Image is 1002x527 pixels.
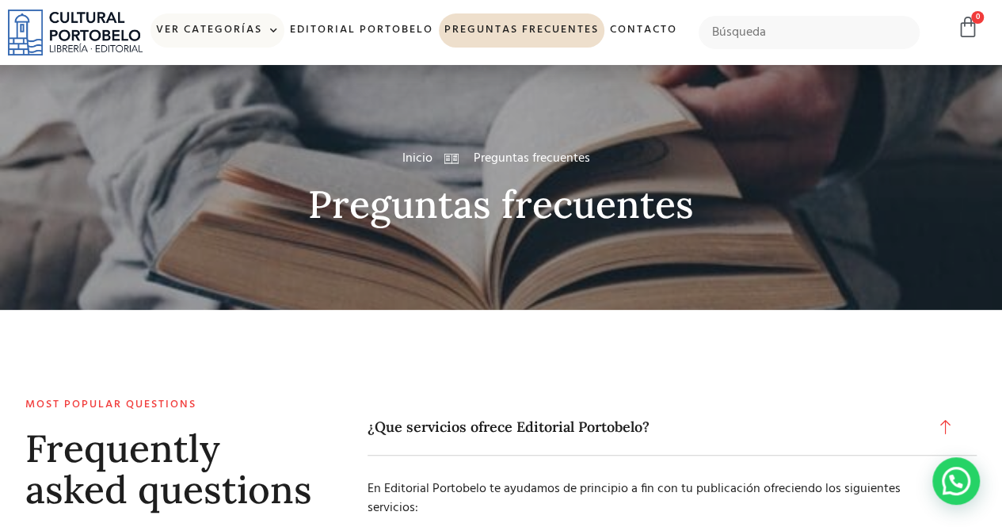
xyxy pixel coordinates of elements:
h2: Frequently asked questions [25,428,317,512]
span: 0 [971,11,984,24]
input: Búsqueda [699,16,920,49]
a: Contacto [604,13,683,48]
a: Preguntas frecuentes [439,13,604,48]
span: ¿Que servicios ofrece Editorial Portobelo? [368,418,657,436]
a: 0 [957,16,979,39]
a: Ver Categorías [150,13,284,48]
a: Inicio [402,149,432,168]
a: Editorial Portobelo [284,13,439,48]
p: En Editorial Portobelo te ayudamos de principio a fin con tu publicación ofreciendo los siguiente... [368,479,953,517]
span: Preguntas frecuentes [470,149,590,168]
h2: Most popular questions [25,399,317,412]
h2: Preguntas frecuentes [21,184,981,226]
a: ¿Que servicios ofrece Editorial Portobelo? [368,399,977,456]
